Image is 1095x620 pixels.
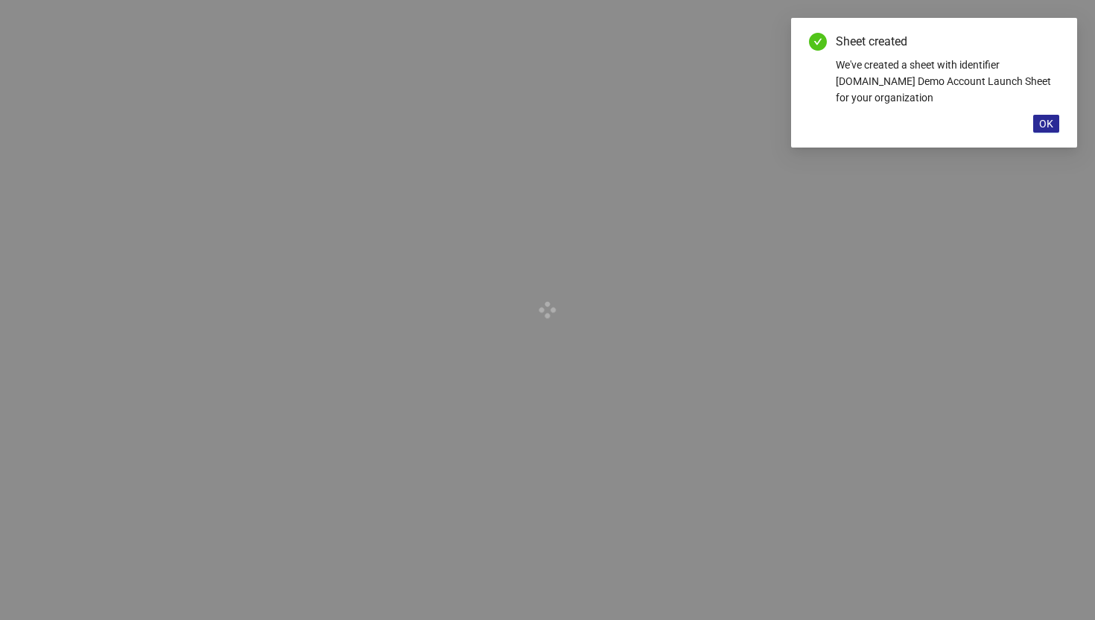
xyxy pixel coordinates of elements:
[809,33,827,51] span: check-circle
[1033,115,1059,133] button: OK
[1039,118,1053,130] span: OK
[1043,33,1059,49] a: Close
[836,57,1059,106] div: We've created a sheet with identifier [DOMAIN_NAME] Demo Account Launch Sheet for your organization
[836,33,1059,51] div: Sheet created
